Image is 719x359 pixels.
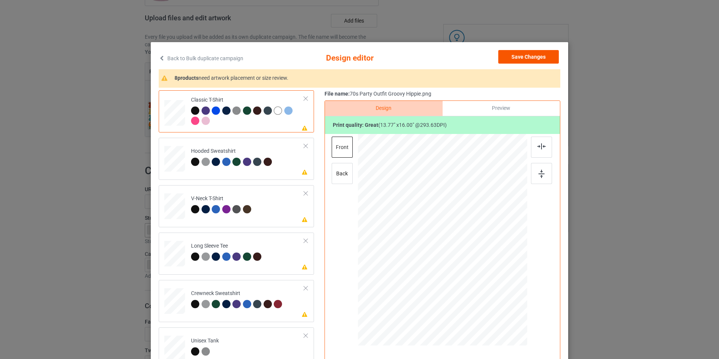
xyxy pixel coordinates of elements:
span: Design editor [326,50,416,67]
div: Crewneck Sweatshirt [159,280,314,322]
span: 8 products [174,75,199,81]
div: front [332,137,353,158]
div: Design [325,101,442,116]
img: heather_texture.png [232,106,241,115]
div: V-Neck T-Shirt [159,185,314,227]
div: Long Sleeve Tee [159,233,314,275]
div: Hooded Sweatshirt [191,148,274,165]
div: Long Sleeve Tee [191,242,264,260]
div: V-Neck T-Shirt [191,195,253,213]
span: 70s Party Outfit Groovy Hippie.png [350,91,431,97]
span: ( 13.77 " x 16.00 " @ 293.63 DPI) [378,122,447,128]
a: Back to Bulk duplicate campaign [159,50,243,67]
div: Preview [443,101,560,116]
div: Crewneck Sweatshirt [191,290,284,307]
span: File name: [325,91,350,97]
div: Hooded Sweatshirt [159,138,314,180]
img: heather_texture.png [202,347,210,356]
b: Print quality: [333,122,378,128]
span: need artwork placement or size review. [199,75,288,81]
img: svg+xml;base64,PD94bWwgdmVyc2lvbj0iMS4wIiBlbmNvZGluZz0iVVRGLTgiPz4KPHN2ZyB3aWR0aD0iMTZweCIgaGVpZ2... [538,170,545,178]
div: Unisex Tank [191,337,219,355]
span: great [365,122,378,128]
img: svg+xml;base64,PD94bWwgdmVyc2lvbj0iMS4wIiBlbmNvZGluZz0iVVRGLTgiPz4KPHN2ZyB3aWR0aD0iMjJweCIgaGVpZ2... [537,143,546,149]
button: Save Changes [498,50,559,64]
img: warning [161,75,172,81]
div: back [332,163,353,184]
div: Classic T-Shirt [159,90,314,132]
div: Classic T-Shirt [191,96,304,125]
